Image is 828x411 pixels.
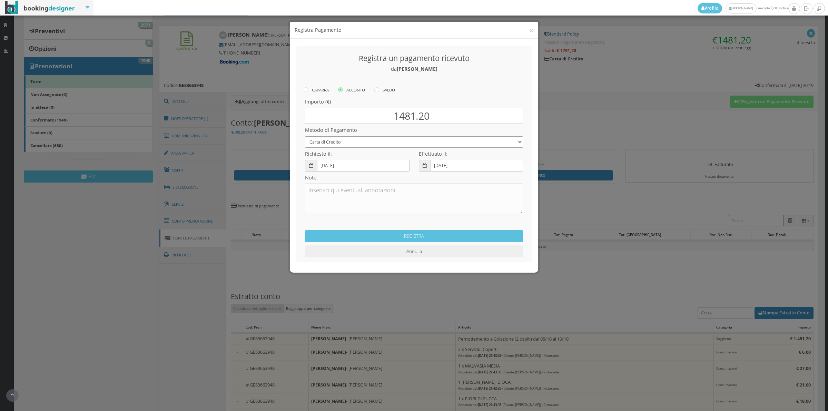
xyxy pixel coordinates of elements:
[419,151,523,157] h4: Effettuato il:
[305,99,523,105] h4: Importo (€)
[726,3,756,13] a: [PERSON_NAME]
[5,1,75,14] img: BookingDesigner.com
[338,86,365,94] label: ACCONTO
[305,175,523,180] h4: Note:
[305,245,523,257] button: Annulla
[698,3,722,13] a: Profilo
[305,230,523,242] button: REGISTRA
[304,86,329,94] label: CAPARRA
[374,86,395,94] label: SALDO
[698,3,788,13] span: mercoledì, 08 ottobre
[305,127,523,133] h4: Metodo di Pagamento
[305,151,409,157] h4: Richiesto il:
